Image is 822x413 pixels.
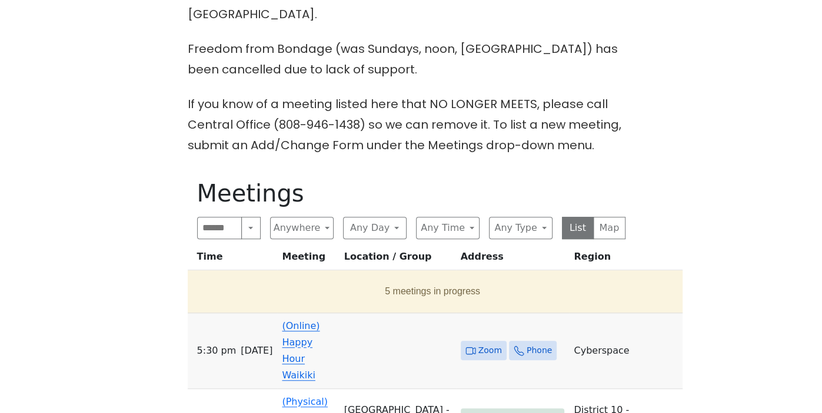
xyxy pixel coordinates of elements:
button: 5 meetings in progress [192,275,673,308]
span: [DATE] [241,343,272,359]
button: List [562,217,594,239]
p: If you know of a meeting listed here that NO LONGER MEETS, please call Central Office (808-946-14... [188,94,635,156]
span: 5:30 PM [197,343,237,359]
button: Any Day [343,217,407,239]
th: Region [569,249,682,270]
button: Anywhere [270,217,334,239]
button: Any Time [416,217,480,239]
td: Cyberspace [569,313,682,389]
input: Search [197,217,242,239]
p: Freedom from Bondage (was Sundays, noon, [GEOGRAPHIC_DATA]) has been cancelled due to lack of sup... [188,39,635,80]
span: Phone [527,343,552,358]
a: (Online) Happy Hour Waikiki [282,320,320,381]
button: Search [241,217,260,239]
button: Any Type [489,217,553,239]
th: Time [188,249,278,270]
button: Map [593,217,625,239]
h1: Meetings [197,179,625,207]
th: Location / Group [340,249,456,270]
th: Meeting [277,249,339,270]
span: Zoom [478,343,502,358]
th: Address [456,249,570,270]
